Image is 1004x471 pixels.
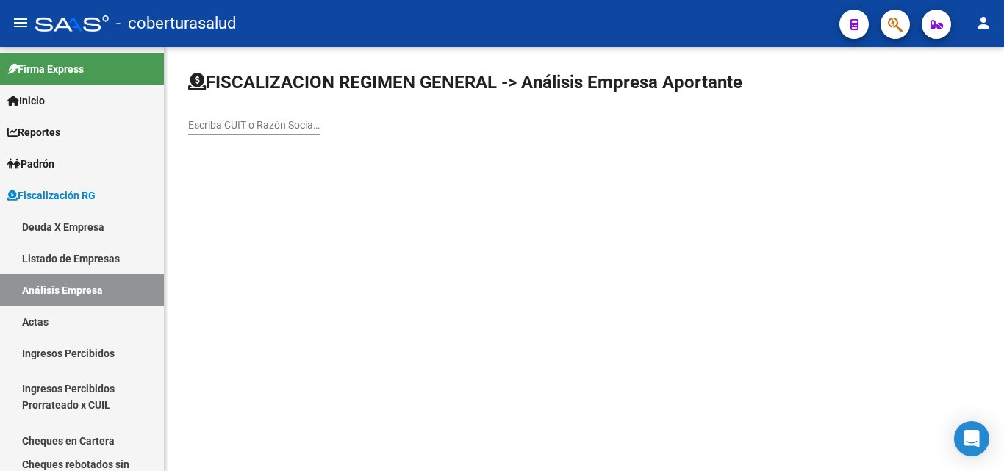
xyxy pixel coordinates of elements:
[116,7,236,40] span: - coberturasalud
[7,124,60,140] span: Reportes
[7,187,96,204] span: Fiscalización RG
[7,61,84,77] span: Firma Express
[975,14,992,32] mat-icon: person
[7,156,54,172] span: Padrón
[954,421,989,456] div: Open Intercom Messenger
[188,71,742,94] h1: FISCALIZACION REGIMEN GENERAL -> Análisis Empresa Aportante
[12,14,29,32] mat-icon: menu
[7,93,45,109] span: Inicio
